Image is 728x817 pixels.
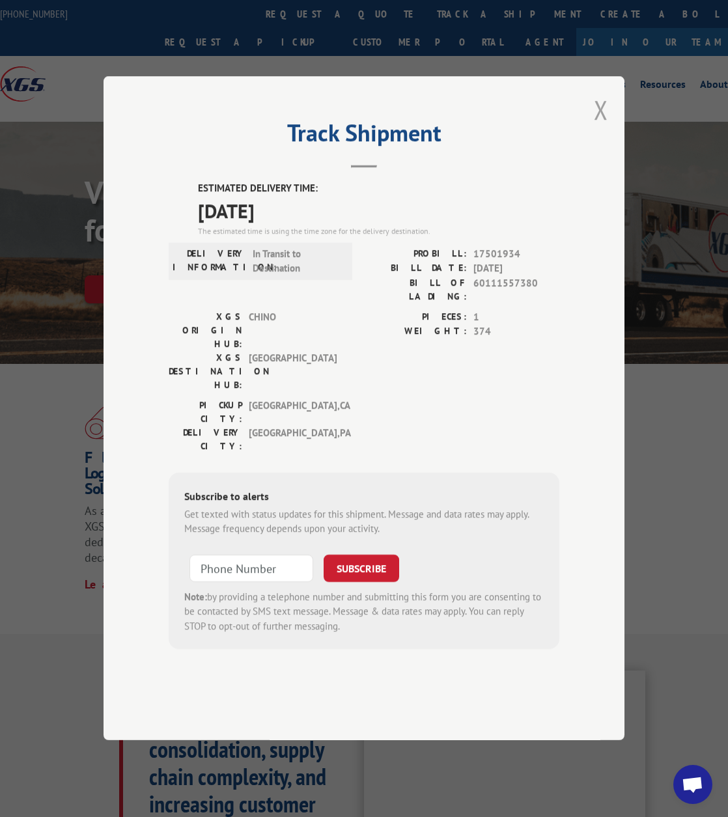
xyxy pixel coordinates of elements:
[198,196,559,225] span: [DATE]
[189,555,313,582] input: Phone Number
[673,765,712,804] div: Open chat
[473,276,559,303] span: 60111557380
[184,507,544,536] div: Get texted with status updates for this shipment. Message and data rates may apply. Message frequ...
[184,590,544,634] div: by providing a telephone number and submitting this form you are consenting to be contacted by SM...
[253,247,341,276] span: In Transit to Destination
[364,247,467,262] label: PROBILL:
[198,225,559,237] div: The estimated time is using the time zone for the delivery destination.
[169,398,242,426] label: PICKUP CITY:
[473,310,559,325] span: 1
[249,310,337,351] span: CHINO
[364,325,467,340] label: WEIGHT:
[198,182,559,197] label: ESTIMATED DELIVERY TIME:
[184,488,544,507] div: Subscribe to alerts
[473,247,559,262] span: 17501934
[364,262,467,277] label: BILL DATE:
[173,247,246,276] label: DELIVERY INFORMATION:
[473,262,559,277] span: [DATE]
[249,351,337,392] span: [GEOGRAPHIC_DATA]
[169,351,242,392] label: XGS DESTINATION HUB:
[364,310,467,325] label: PIECES:
[169,426,242,453] label: DELIVERY CITY:
[169,310,242,351] label: XGS ORIGIN HUB:
[364,276,467,303] label: BILL OF LADING:
[169,124,559,148] h2: Track Shipment
[473,325,559,340] span: 374
[184,590,207,603] strong: Note:
[324,555,399,582] button: SUBSCRIBE
[594,92,608,127] button: Close modal
[249,426,337,453] span: [GEOGRAPHIC_DATA] , PA
[249,398,337,426] span: [GEOGRAPHIC_DATA] , CA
